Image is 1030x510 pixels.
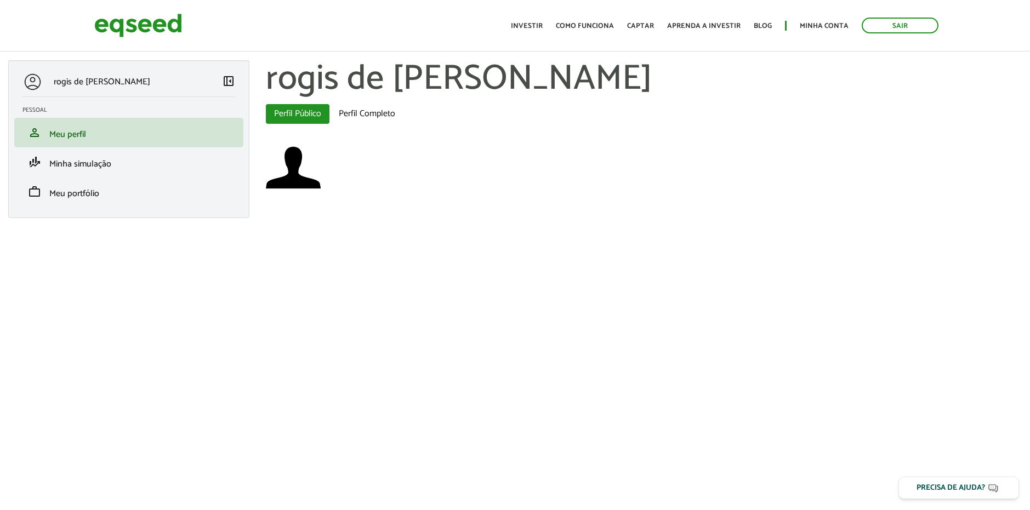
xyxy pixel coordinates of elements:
a: Colapsar menu [222,75,235,90]
span: finance_mode [28,156,41,169]
h2: Pessoal [22,107,243,113]
a: Blog [754,22,772,30]
a: Investir [511,22,543,30]
a: finance_modeMinha simulação [22,156,235,169]
span: Minha simulação [49,157,111,171]
a: Como funciona [556,22,614,30]
img: Foto de rogis de paula pains de almeida [266,140,321,195]
span: person [28,126,41,139]
span: Meu portfólio [49,186,99,201]
a: workMeu portfólio [22,185,235,198]
p: rogis de [PERSON_NAME] [54,77,150,87]
img: EqSeed [94,11,182,40]
a: Aprenda a investir [667,22,741,30]
a: Perfil Público [266,104,329,124]
a: personMeu perfil [22,126,235,139]
span: work [28,185,41,198]
span: Meu perfil [49,127,86,142]
h1: rogis de [PERSON_NAME] [266,60,1022,99]
a: Ver perfil do usuário. [266,140,321,195]
span: left_panel_close [222,75,235,88]
a: Perfil Completo [331,104,403,124]
a: Sair [862,18,938,33]
a: Captar [627,22,654,30]
li: Meu portfólio [14,177,243,207]
li: Meu perfil [14,118,243,147]
li: Minha simulação [14,147,243,177]
a: Minha conta [800,22,849,30]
